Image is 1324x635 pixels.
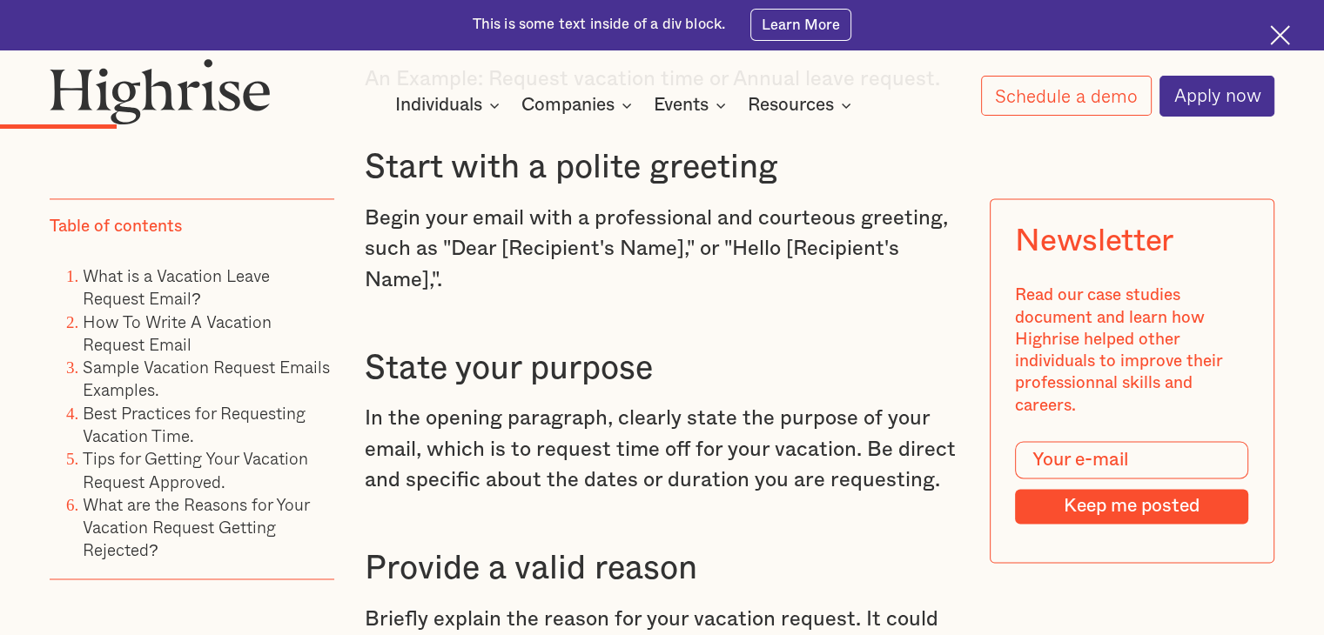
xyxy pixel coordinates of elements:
[521,95,637,116] div: Companies
[1016,442,1249,479] input: Your e-mail
[83,491,309,563] a: What are the Reasons for Your Vacation Request Getting Rejected?
[365,348,959,390] h3: State your purpose
[750,9,852,40] a: Learn More
[365,147,959,189] h3: Start with a polite greeting
[1016,489,1249,524] input: Keep me posted
[1159,76,1274,117] a: Apply now
[1016,285,1249,418] div: Read our case studies document and learn how Highrise helped other individuals to improve their p...
[365,548,959,590] h3: Provide a valid reason
[748,95,834,116] div: Resources
[395,95,505,116] div: Individuals
[395,95,482,116] div: Individuals
[521,95,615,116] div: Companies
[50,216,182,237] div: Table of contents
[83,263,270,311] a: What is a Vacation Leave Request Email?
[365,204,959,297] p: Begin your email with a professional and courteous greeting, such as "Dear [Recipient's Name]," o...
[83,354,330,402] a: Sample Vacation Request Emails Examples.
[83,446,308,494] a: Tips for Getting Your Vacation Request Approved.
[1016,442,1249,525] form: Modal Form
[50,58,271,125] img: Highrise logo
[654,95,709,116] div: Events
[365,404,959,497] p: In the opening paragraph, clearly state the purpose of your email, which is to request time off f...
[83,309,272,357] a: How To Write A Vacation Request Email
[981,76,1152,116] a: Schedule a demo
[83,400,306,448] a: Best Practices for Requesting Vacation Time.
[1270,25,1290,45] img: Cross icon
[748,95,857,116] div: Resources
[654,95,731,116] div: Events
[473,15,726,35] div: This is some text inside of a div block.
[1016,224,1173,260] div: Newsletter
